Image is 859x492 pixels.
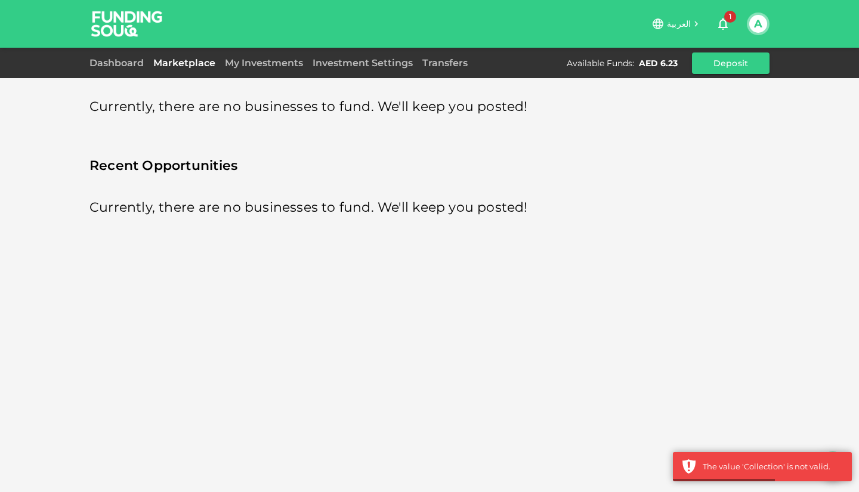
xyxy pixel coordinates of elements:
[692,52,770,74] button: Deposit
[149,57,220,69] a: Marketplace
[749,15,767,33] button: A
[724,11,736,23] span: 1
[711,12,735,36] button: 1
[308,57,418,69] a: Investment Settings
[639,57,678,69] div: AED 6.23
[89,95,528,119] span: Currently, there are no businesses to fund. We'll keep you posted!
[667,18,691,29] span: العربية
[567,57,634,69] div: Available Funds :
[418,57,472,69] a: Transfers
[220,57,308,69] a: My Investments
[89,196,528,219] span: Currently, there are no businesses to fund. We'll keep you posted!
[703,461,843,473] div: The value 'Collection' is not valid.
[89,57,149,69] a: Dashboard
[89,154,770,178] span: Recent Opportunities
